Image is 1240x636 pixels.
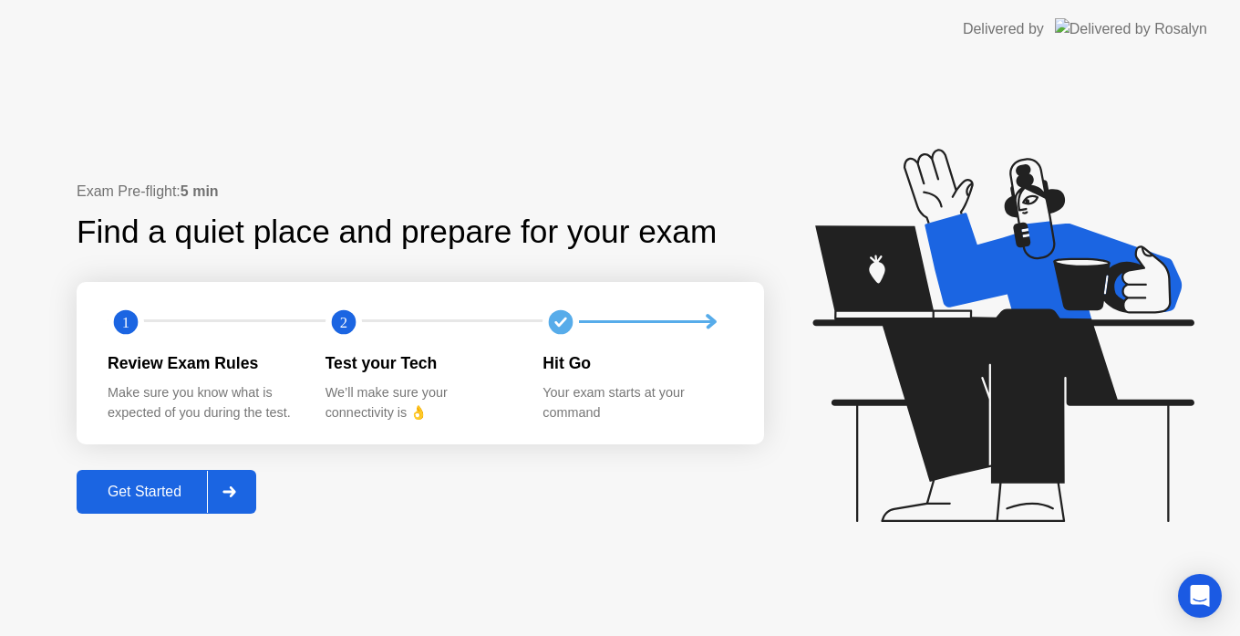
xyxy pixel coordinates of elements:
[108,351,296,375] div: Review Exam Rules
[1178,574,1222,618] div: Open Intercom Messenger
[181,183,219,199] b: 5 min
[77,181,764,203] div: Exam Pre-flight:
[340,313,347,330] text: 2
[122,313,129,330] text: 1
[325,383,514,422] div: We’ll make sure your connectivity is 👌
[325,351,514,375] div: Test your Tech
[1055,18,1207,39] img: Delivered by Rosalyn
[542,383,731,422] div: Your exam starts at your command
[108,383,296,422] div: Make sure you know what is expected of you during the test.
[77,208,719,256] div: Find a quiet place and prepare for your exam
[542,351,731,375] div: Hit Go
[77,470,256,514] button: Get Started
[963,18,1044,40] div: Delivered by
[82,484,207,500] div: Get Started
